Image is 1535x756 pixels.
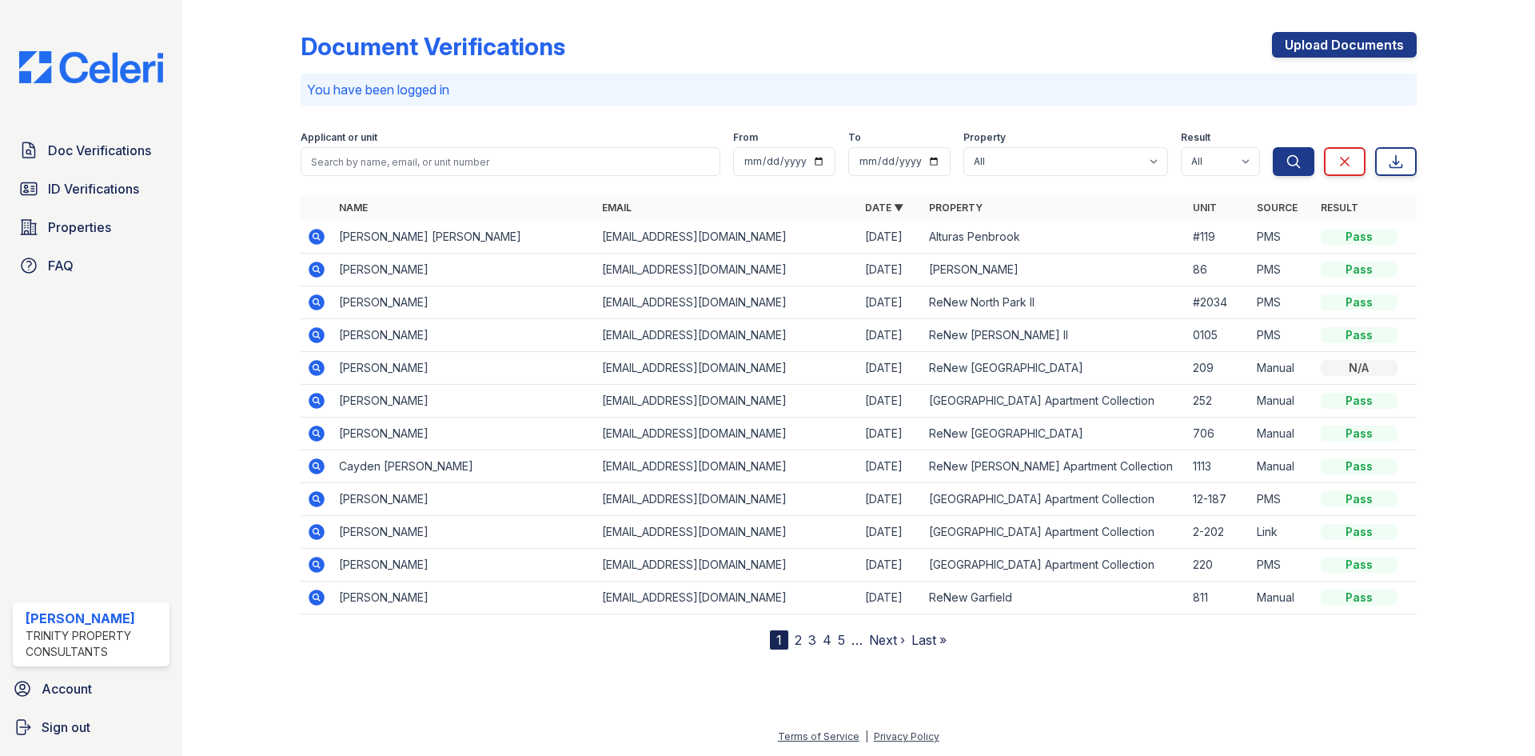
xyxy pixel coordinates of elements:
td: [PERSON_NAME] [333,385,596,418]
td: Manual [1250,450,1314,483]
td: [PERSON_NAME] [333,254,596,286]
div: Pass [1321,327,1397,343]
a: Source [1257,202,1298,214]
label: To [848,131,861,144]
td: [PERSON_NAME] [333,549,596,582]
td: [PERSON_NAME] [333,418,596,450]
a: 2 [795,632,802,648]
td: [EMAIL_ADDRESS][DOMAIN_NAME] [596,483,859,516]
a: Date ▼ [865,202,903,214]
div: Pass [1321,557,1397,573]
span: Doc Verifications [48,141,151,160]
label: Result [1181,131,1210,144]
a: Next › [869,632,905,648]
div: N/A [1321,360,1397,376]
td: [EMAIL_ADDRESS][DOMAIN_NAME] [596,286,859,319]
td: [EMAIL_ADDRESS][DOMAIN_NAME] [596,450,859,483]
td: ReNew [PERSON_NAME] Apartment Collection [923,450,1186,483]
img: CE_Logo_Blue-a8612792a0a2168367f1c8372b55b34899dd931a85d93a1a3d3e32e68fde9ad4.png [6,51,176,83]
td: [EMAIL_ADDRESS][DOMAIN_NAME] [596,582,859,614]
td: [PERSON_NAME] [333,352,596,385]
a: Result [1321,202,1358,214]
td: ReNew [GEOGRAPHIC_DATA] [923,352,1186,385]
button: Sign out [6,711,176,743]
span: Sign out [42,718,90,737]
td: #119 [1186,221,1250,254]
td: #2034 [1186,286,1250,319]
td: [PERSON_NAME] [333,319,596,352]
td: PMS [1250,254,1314,286]
td: 220 [1186,549,1250,582]
td: 706 [1186,418,1250,450]
input: Search by name, email, or unit number [301,147,720,176]
td: [EMAIL_ADDRESS][DOMAIN_NAME] [596,221,859,254]
td: PMS [1250,319,1314,352]
td: 252 [1186,385,1250,418]
td: [DATE] [859,450,923,483]
td: Manual [1250,418,1314,450]
td: [EMAIL_ADDRESS][DOMAIN_NAME] [596,352,859,385]
div: 1 [770,630,788,650]
td: [DATE] [859,221,923,254]
td: [DATE] [859,516,923,549]
a: Doc Verifications [13,134,169,166]
td: PMS [1250,483,1314,516]
td: [GEOGRAPHIC_DATA] Apartment Collection [923,516,1186,549]
td: Link [1250,516,1314,549]
td: [PERSON_NAME] [PERSON_NAME] [333,221,596,254]
td: ReNew [PERSON_NAME] II [923,319,1186,352]
td: [DATE] [859,254,923,286]
div: Pass [1321,458,1397,474]
td: [PERSON_NAME] [333,516,596,549]
td: [EMAIL_ADDRESS][DOMAIN_NAME] [596,319,859,352]
td: 0105 [1186,319,1250,352]
a: Terms of Service [778,730,859,742]
div: [PERSON_NAME] [26,609,163,628]
a: ID Verifications [13,173,169,205]
td: [DATE] [859,286,923,319]
td: [DATE] [859,319,923,352]
div: Document Verifications [301,32,565,61]
td: [DATE] [859,352,923,385]
td: [EMAIL_ADDRESS][DOMAIN_NAME] [596,418,859,450]
td: Manual [1250,385,1314,418]
div: Pass [1321,229,1397,245]
td: [GEOGRAPHIC_DATA] Apartment Collection [923,483,1186,516]
div: Pass [1321,491,1397,507]
td: PMS [1250,549,1314,582]
span: Properties [48,218,111,237]
td: Manual [1250,352,1314,385]
td: ReNew [GEOGRAPHIC_DATA] [923,418,1186,450]
td: [EMAIL_ADDRESS][DOMAIN_NAME] [596,254,859,286]
a: 3 [808,632,816,648]
td: 811 [1186,582,1250,614]
td: PMS [1250,286,1314,319]
label: Applicant or unit [301,131,377,144]
a: Name [339,202,368,214]
td: [DATE] [859,549,923,582]
td: Manual [1250,582,1314,614]
td: ReNew North Park II [923,286,1186,319]
label: From [733,131,758,144]
td: Alturas Penbrook [923,221,1186,254]
span: ID Verifications [48,179,139,198]
td: Cayden [PERSON_NAME] [333,450,596,483]
td: [GEOGRAPHIC_DATA] Apartment Collection [923,385,1186,418]
a: Last » [911,632,947,648]
p: You have been logged in [307,80,1410,99]
td: [PERSON_NAME] [333,582,596,614]
div: Pass [1321,426,1397,442]
td: 209 [1186,352,1250,385]
td: [DATE] [859,418,923,450]
td: [EMAIL_ADDRESS][DOMAIN_NAME] [596,549,859,582]
td: [EMAIL_ADDRESS][DOMAIN_NAME] [596,516,859,549]
a: Email [602,202,632,214]
td: [PERSON_NAME] [333,483,596,516]
div: Pass [1321,524,1397,540]
td: [DATE] [859,483,923,516]
span: … [851,630,863,650]
a: 5 [838,632,845,648]
a: 4 [823,632,831,648]
div: Pass [1321,393,1397,409]
a: Property [929,202,983,214]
